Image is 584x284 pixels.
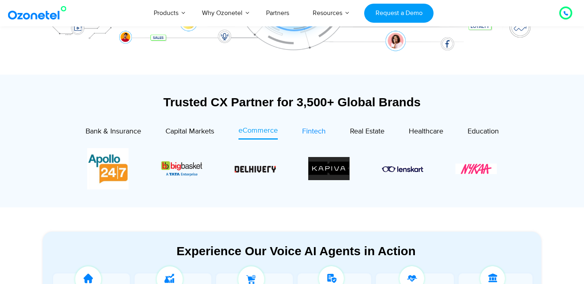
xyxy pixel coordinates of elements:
span: eCommerce [238,126,278,135]
a: Fintech [302,125,326,140]
a: Education [468,125,499,140]
a: Healthcare [409,125,443,140]
div: Trusted CX Partner for 3,500+ Global Brands [43,95,541,109]
a: eCommerce [238,125,278,140]
span: Real Estate [350,127,384,136]
span: Education [468,127,499,136]
span: Capital Markets [165,127,214,136]
span: Healthcare [409,127,443,136]
span: Bank & Insurance [86,127,141,136]
div: Experience Our Voice AI Agents in Action [51,244,541,258]
a: Capital Markets [165,125,214,140]
a: Bank & Insurance [86,125,141,140]
a: Request a Demo [364,4,434,23]
div: Image Carousel [87,148,497,189]
span: Fintech [302,127,326,136]
a: Real Estate [350,125,384,140]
